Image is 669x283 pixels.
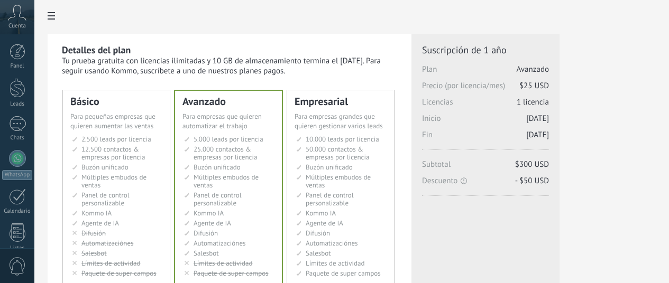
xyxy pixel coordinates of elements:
span: Difusión [81,229,106,238]
span: $300 USD [515,159,549,169]
span: Límites de actividad [194,259,253,268]
span: Para pequeñas empresas que quieren aumentar las ventas [70,112,155,130]
span: Agente de IA [194,219,231,228]
span: Múltiples embudos de ventas [194,173,259,190]
span: Automatizaciónes [306,239,358,248]
div: Chats [2,135,33,141]
span: 1 licencia [517,97,549,107]
span: Salesbot [194,249,219,258]
span: 10.000 leads por licencia [306,135,379,144]
span: Difusión [306,229,330,238]
span: Inicio [422,114,549,130]
div: Tu prueba gratuita con licencias ilimitadas y 10 GB de almacenamiento termina el [DATE]. Para seg... [62,56,398,76]
span: Precio (por licencia/mes) [422,81,549,97]
span: Múltiples embudos de ventas [81,173,146,190]
span: Límites de actividad [81,259,141,268]
span: Subtotal [422,159,549,176]
span: Paquete de super campos [306,269,381,278]
span: 12.500 contactos & empresas por licencia [81,145,145,162]
span: Automatizaciónes [194,239,246,248]
div: Básico [70,96,162,107]
div: Panel [2,63,33,70]
span: Plan [422,64,549,81]
span: Panel de control personalizable [81,191,130,207]
span: Cuenta [8,23,26,30]
span: Salesbot [306,249,331,258]
span: Difusión [194,229,218,238]
b: Detalles del plan [62,44,131,56]
span: Buzón unificado [81,163,129,172]
span: [DATE] [526,130,549,140]
span: Panel de control personalizable [194,191,242,207]
span: Para empresas grandes que quieren gestionar varios leads [295,112,383,130]
span: Avanzado [517,64,549,74]
span: - $50 USD [515,176,549,186]
span: Límites de actividad [306,259,365,268]
span: Salesbot [81,249,107,258]
span: Licencias [422,97,549,114]
span: Paquete de super campos [194,269,269,278]
div: WhatsApp [2,170,32,180]
span: Paquete de super campos [81,269,157,278]
span: Para empresas que quieren automatizar el trabajo [182,112,262,130]
span: $25 USD [519,81,549,91]
span: Descuento [422,176,549,186]
span: 25.000 contactos & empresas por licencia [194,145,257,162]
div: Avanzado [182,96,274,107]
div: Calendario [2,208,33,215]
span: Panel de control personalizable [306,191,354,207]
span: Kommo IA [81,209,112,218]
span: Agente de IA [81,219,119,228]
span: Suscripción de 1 año [422,44,549,56]
span: Automatizaciónes [81,239,134,248]
div: Leads [2,101,33,108]
span: Buzón unificado [194,163,241,172]
div: Empresarial [295,96,387,107]
span: Buzón unificado [306,163,353,172]
span: 5.000 leads por licencia [194,135,263,144]
span: Fin [422,130,549,146]
span: Múltiples embudos de ventas [306,173,371,190]
div: Listas [2,245,33,252]
span: Agente de IA [306,219,343,228]
span: [DATE] [526,114,549,124]
span: Kommo IA [306,209,336,218]
span: Kommo IA [194,209,224,218]
span: 50.000 contactos & empresas por licencia [306,145,369,162]
span: 2.500 leads por licencia [81,135,151,144]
